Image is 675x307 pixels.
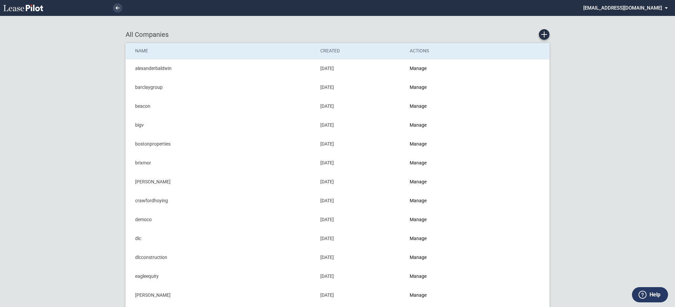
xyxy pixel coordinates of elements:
td: [DATE] [316,172,405,191]
label: Help [649,290,660,299]
a: Manage [410,274,427,279]
td: [DATE] [316,116,405,135]
th: Actions [405,43,493,59]
a: Manage [410,66,427,71]
td: brixmor [126,153,316,172]
td: [DATE] [316,78,405,97]
td: [DATE] [316,97,405,116]
a: Manage [410,217,427,222]
a: Manage [410,292,427,298]
td: [DATE] [316,153,405,172]
th: Name [126,43,316,59]
td: crawfordhoying [126,191,316,210]
td: bostonproperties [126,135,316,153]
a: Manage [410,122,427,128]
th: Created [316,43,405,59]
td: beacon [126,97,316,116]
td: [DATE] [316,135,405,153]
a: Manage [410,255,427,260]
td: alexanderbaldwin [126,59,316,78]
td: dlc [126,229,316,248]
a: Manage [410,236,427,241]
td: dlcconstruction [126,248,316,267]
td: [DATE] [316,286,405,305]
td: bigv [126,116,316,135]
td: [PERSON_NAME] [126,286,316,305]
td: [DATE] [316,210,405,229]
td: [PERSON_NAME] [126,172,316,191]
a: Manage [410,141,427,147]
td: [DATE] [316,248,405,267]
div: All Companies [126,29,549,40]
a: Manage [410,103,427,109]
a: Manage [410,85,427,90]
td: democo [126,210,316,229]
td: [DATE] [316,191,405,210]
a: Create new Company [539,29,549,40]
a: Manage [410,198,427,203]
a: Manage [410,160,427,165]
td: [DATE] [316,59,405,78]
td: [DATE] [316,267,405,286]
td: barclaygroup [126,78,316,97]
button: Help [632,287,668,302]
a: Manage [410,179,427,184]
td: eagleequity [126,267,316,286]
td: [DATE] [316,229,405,248]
